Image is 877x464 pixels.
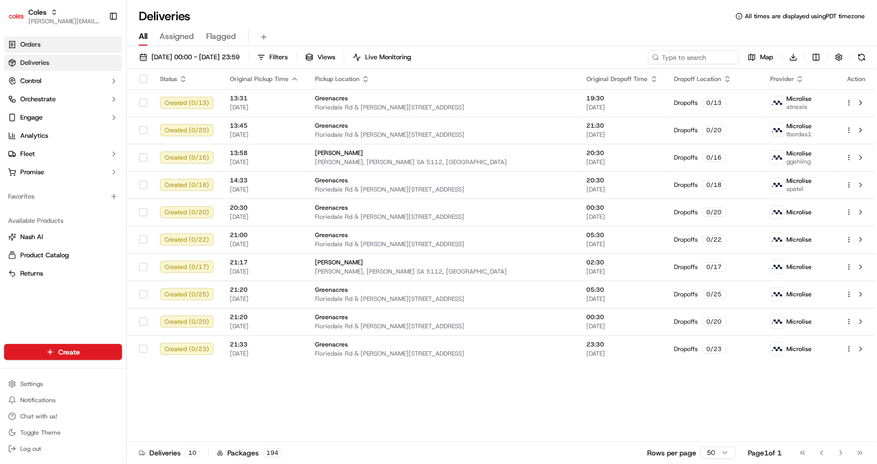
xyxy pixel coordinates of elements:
[587,267,658,276] span: [DATE]
[674,99,698,107] span: Dropoffs
[230,75,289,83] span: Original Pickup Time
[315,122,348,130] span: Greenacres
[20,184,28,192] img: 1736555255976-a54dd68f-1ca7-489b-9aae-adbdc363a1c4
[587,213,658,221] span: [DATE]
[4,344,122,360] button: Create
[786,345,812,353] span: Microlise
[315,258,363,266] span: [PERSON_NAME]
[4,409,122,423] button: Chat with us!
[230,185,299,194] span: [DATE]
[674,263,698,271] span: Dropoffs
[230,313,299,321] span: 21:20
[20,226,77,236] span: Knowledge Base
[315,213,571,221] span: Floriedale Rd & [PERSON_NAME][STREET_ADDRESS]
[315,158,571,166] span: [PERSON_NAME], [PERSON_NAME] SA 5112, [GEOGRAPHIC_DATA]
[587,322,658,330] span: [DATE]
[263,448,282,457] div: 194
[4,164,122,180] button: Promise
[786,122,812,130] span: Microlise
[10,227,18,235] div: 📗
[4,128,122,144] a: Analytics
[315,295,571,303] span: Floriedale Rd & [PERSON_NAME][STREET_ADDRESS]
[4,146,122,162] button: Fleet
[185,448,200,457] div: 10
[786,103,812,111] span: atneale
[786,318,812,326] span: Microlise
[4,213,122,229] div: Available Products
[4,247,122,263] button: Product Catalog
[230,340,299,349] span: 21:33
[587,313,658,321] span: 00:30
[4,91,122,107] button: Orchestrate
[760,53,773,62] span: Map
[587,185,658,194] span: [DATE]
[771,96,784,109] img: microlise_logo.jpeg
[674,290,698,298] span: Dropoffs
[648,50,739,64] input: Type to search
[315,267,571,276] span: [PERSON_NAME], [PERSON_NAME] SA 5112, [GEOGRAPHIC_DATA]
[587,176,658,184] span: 20:30
[8,251,118,260] a: Product Catalog
[674,345,698,353] span: Dropoffs
[587,350,658,358] span: [DATE]
[786,130,812,138] span: tbordas1
[786,177,812,185] span: Microlise
[20,157,28,165] img: 1736555255976-a54dd68f-1ca7-489b-9aae-adbdc363a1c4
[771,151,784,164] img: microlise_logo.jpeg
[160,30,194,43] span: Assigned
[4,442,122,456] button: Log out
[587,158,658,166] span: [DATE]
[10,174,26,190] img: Ben Goodger
[786,208,812,216] span: Microlise
[771,206,784,219] img: microlise_logo.jpeg
[157,129,184,141] button: See all
[315,94,348,102] span: Greenacres
[28,7,47,17] button: Coles
[855,50,869,64] button: Refresh
[587,103,658,111] span: [DATE]
[348,50,416,64] button: Live Monitoring
[46,96,166,106] div: Start new chat
[702,98,727,107] div: 0 / 13
[206,30,236,43] span: Flagged
[151,53,240,62] span: [DATE] 00:00 - [DATE] 23:59
[317,53,335,62] span: Views
[82,222,167,240] a: 💻API Documentation
[587,240,658,248] span: [DATE]
[674,318,698,326] span: Dropoffs
[4,377,122,391] button: Settings
[230,322,299,330] span: [DATE]
[702,208,727,217] div: 0 / 20
[315,322,571,330] span: Floriedale Rd & [PERSON_NAME][STREET_ADDRESS]
[315,185,571,194] span: Floriedale Rd & [PERSON_NAME][STREET_ADDRESS]
[771,178,784,191] img: microlise_logo.jpeg
[315,231,348,239] span: Greenacres
[230,94,299,102] span: 13:31
[84,184,88,192] span: •
[587,149,658,157] span: 20:30
[8,8,24,24] img: Coles
[587,75,648,83] span: Original Dropoff Time
[217,448,282,458] div: Packages
[587,340,658,349] span: 23:30
[674,153,698,162] span: Dropoffs
[315,149,363,157] span: [PERSON_NAME]
[4,426,122,440] button: Toggle Theme
[84,157,88,165] span: •
[745,12,865,20] span: All times are displayed using PDT timezone
[253,50,292,64] button: Filters
[96,226,163,236] span: API Documentation
[587,122,658,130] span: 21:30
[20,233,43,242] span: Nash AI
[10,131,68,139] div: Past conversations
[771,288,784,301] img: microlise_logo.jpeg
[20,95,56,104] span: Orchestrate
[771,124,784,137] img: microlise_logo.jpeg
[20,168,44,177] span: Promise
[20,76,42,86] span: Control
[71,250,123,258] a: Powered byPylon
[771,260,784,274] img: microlise_logo.jpeg
[135,50,244,64] button: [DATE] 00:00 - [DATE] 23:59
[301,50,340,64] button: Views
[770,75,794,83] span: Provider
